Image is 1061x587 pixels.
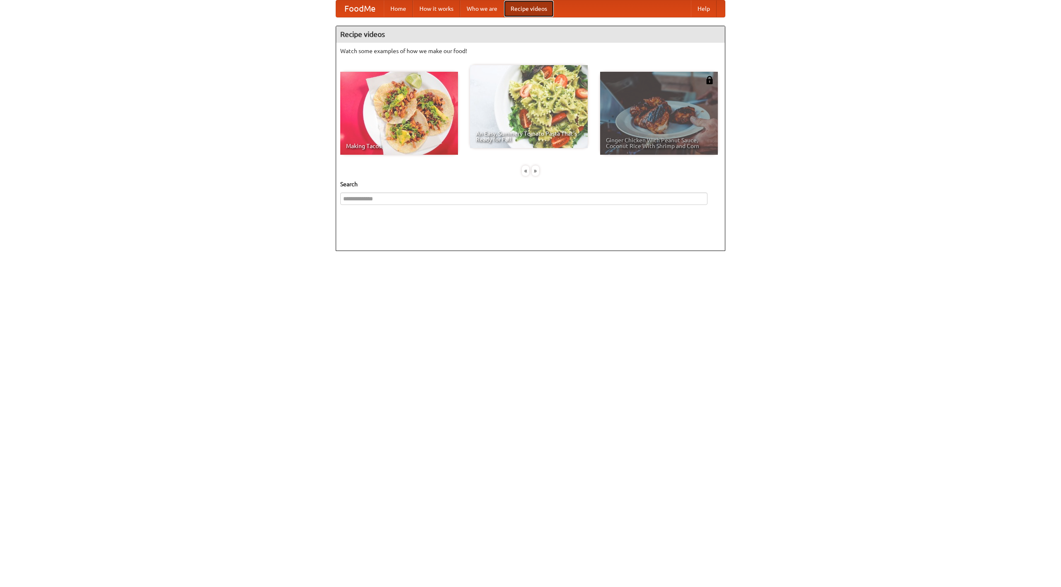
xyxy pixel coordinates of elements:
span: Making Tacos [346,143,452,149]
a: Making Tacos [340,72,458,155]
a: Help [691,0,717,17]
h5: Search [340,180,721,188]
h4: Recipe videos [336,26,725,43]
a: Who we are [460,0,504,17]
a: How it works [413,0,460,17]
p: Watch some examples of how we make our food! [340,47,721,55]
span: An Easy, Summery Tomato Pasta That's Ready for Fall [476,131,582,142]
a: FoodMe [336,0,384,17]
a: An Easy, Summery Tomato Pasta That's Ready for Fall [470,65,588,148]
div: « [522,166,529,176]
div: » [532,166,539,176]
a: Recipe videos [504,0,554,17]
img: 483408.png [705,76,714,84]
a: Home [384,0,413,17]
